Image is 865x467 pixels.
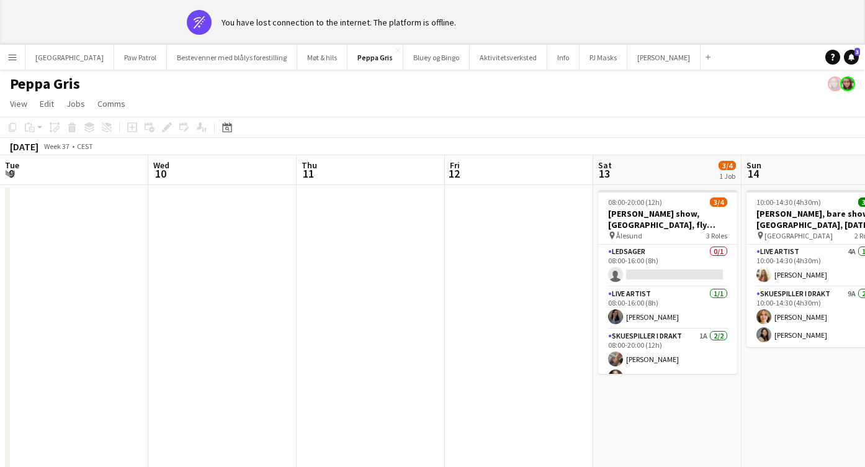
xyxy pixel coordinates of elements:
a: 3 [844,50,859,65]
span: Jobs [66,98,85,109]
button: Paw Patrol [114,45,167,70]
span: 11 [300,166,317,181]
app-user-avatar: Kamilla Skallerud [828,76,843,91]
button: [PERSON_NAME] [627,45,701,70]
span: [GEOGRAPHIC_DATA] [764,231,833,240]
span: 10 [151,166,169,181]
span: Fri [450,160,460,171]
button: Bluey og Bingo [403,45,470,70]
span: Ålesund [616,231,642,240]
a: Edit [35,96,59,112]
div: [DATE] [10,140,38,153]
app-job-card: 08:00-20:00 (12h)3/4[PERSON_NAME] show, [GEOGRAPHIC_DATA], fly fredag kveld Ålesund3 RolesLedsage... [598,190,737,374]
button: Aktivitetsverksted [470,45,547,70]
span: View [10,98,27,109]
div: 1 Job [719,171,735,181]
span: 3 Roles [706,231,727,240]
h1: Peppa Gris [10,75,80,93]
h3: [PERSON_NAME] show, [GEOGRAPHIC_DATA], fly fredag kveld [598,208,737,230]
button: Møt & hils [297,45,347,70]
span: 3/4 [710,197,727,207]
button: PJ Masks [580,45,627,70]
app-card-role: Skuespiller i drakt1A2/208:00-20:00 (12h)[PERSON_NAME][PERSON_NAME] [598,329,737,389]
a: Comms [92,96,130,112]
span: Edit [40,98,54,109]
span: Thu [302,160,317,171]
div: CEST [77,142,93,151]
span: 10:00-14:30 (4h30m) [756,197,821,207]
span: 12 [448,166,460,181]
span: Week 37 [41,142,72,151]
a: Jobs [61,96,90,112]
span: 14 [745,166,761,181]
a: View [5,96,32,112]
span: Sat [598,160,612,171]
span: 9 [3,166,19,181]
span: 08:00-20:00 (12h) [608,197,662,207]
div: You have lost connection to the internet. The platform is offline. [222,17,456,28]
span: 3/4 [719,161,736,170]
button: [GEOGRAPHIC_DATA] [25,45,114,70]
button: Peppa Gris [347,45,403,70]
span: 13 [596,166,612,181]
app-user-avatar: Kamilla Skallerud [840,76,855,91]
span: Tue [5,160,19,171]
button: Info [547,45,580,70]
span: 3 [854,48,860,56]
button: Bestevenner med blålys forestilling [167,45,297,70]
span: Sun [746,160,761,171]
app-card-role: Ledsager0/108:00-16:00 (8h) [598,245,737,287]
span: Comms [97,98,125,109]
app-card-role: Live artist1/108:00-16:00 (8h)[PERSON_NAME] [598,287,737,329]
span: Wed [153,160,169,171]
